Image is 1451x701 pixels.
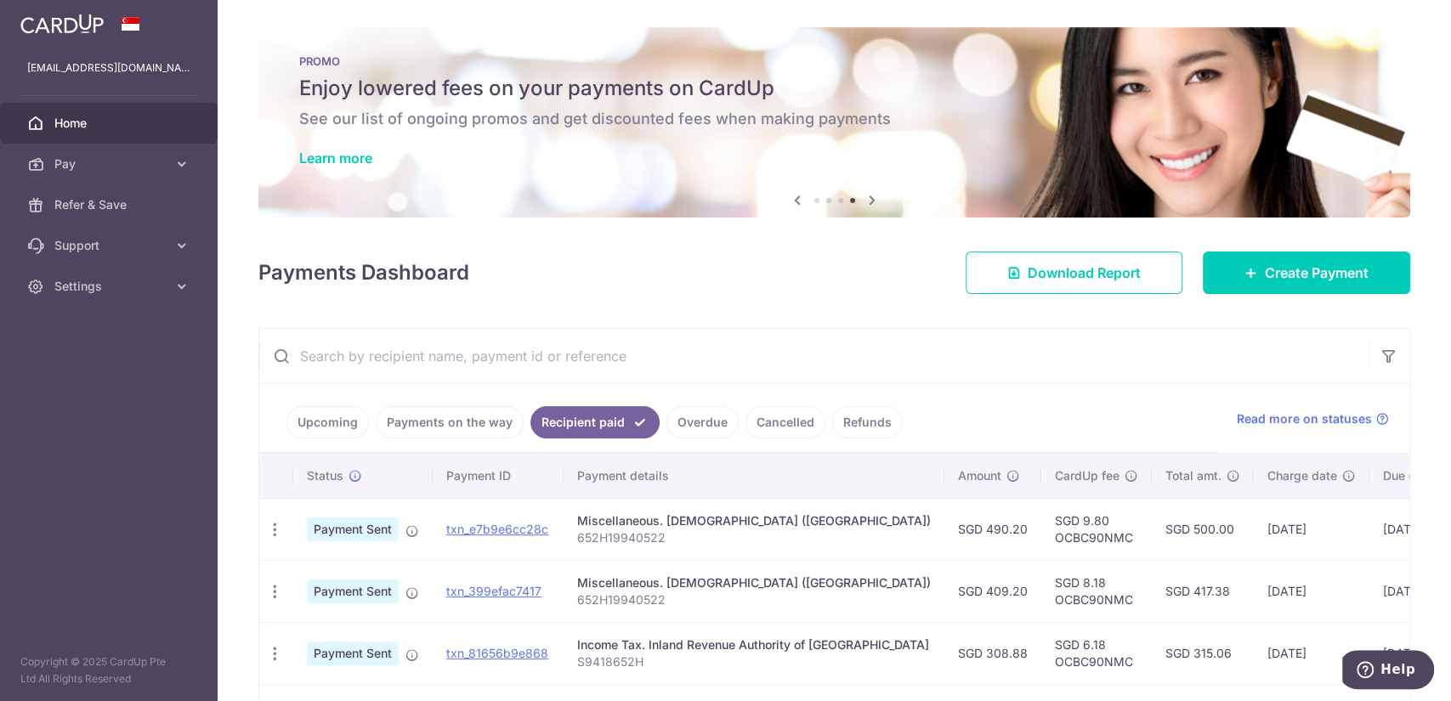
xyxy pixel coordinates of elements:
span: Due date [1383,467,1434,484]
td: SGD 409.20 [944,560,1041,622]
td: [DATE] [1254,622,1369,684]
a: Recipient paid [530,406,660,438]
a: Overdue [666,406,739,438]
p: PROMO [299,54,1369,68]
td: SGD 308.88 [944,622,1041,684]
span: Payment Sent [307,579,399,603]
span: Payment Sent [307,517,399,541]
td: SGD 315.06 [1152,622,1254,684]
a: Create Payment [1203,252,1410,294]
td: SGD 8.18 OCBC90NMC [1041,560,1152,622]
span: Download Report [1028,263,1141,283]
a: Upcoming [286,406,369,438]
td: SGD 500.00 [1152,498,1254,560]
span: Charge date [1267,467,1337,484]
a: Refunds [832,406,903,438]
h4: Payments Dashboard [258,257,469,288]
span: Create Payment [1265,263,1369,283]
span: Payment Sent [307,642,399,665]
span: Refer & Save [54,196,167,213]
a: Read more on statuses [1237,410,1389,427]
img: CardUp [20,14,104,34]
th: Payment ID [433,454,564,498]
div: Miscellaneous. [DEMOGRAPHIC_DATA] ([GEOGRAPHIC_DATA]) [577,512,931,529]
a: txn_399efac7417 [446,584,541,598]
span: Settings [54,278,167,295]
div: Income Tax. Inland Revenue Authority of [GEOGRAPHIC_DATA] [577,636,931,653]
td: SGD 490.20 [944,498,1041,560]
img: Latest Promos banner [258,27,1410,218]
span: Status [307,467,343,484]
td: SGD 417.38 [1152,560,1254,622]
a: txn_81656b9e868 [446,646,548,660]
p: 652H19940522 [577,529,931,546]
td: [DATE] [1254,560,1369,622]
h5: Enjoy lowered fees on your payments on CardUp [299,75,1369,102]
span: Pay [54,155,167,172]
span: Amount [958,467,1001,484]
td: SGD 9.80 OCBC90NMC [1041,498,1152,560]
span: Home [54,115,167,132]
a: Download Report [966,252,1182,294]
p: S9418652H [577,653,931,670]
p: 652H19940522 [577,591,931,608]
input: Search by recipient name, payment id or reference [259,329,1369,383]
span: Support [54,237,167,254]
h6: See our list of ongoing promos and get discounted fees when making payments [299,109,1369,129]
a: Cancelled [745,406,825,438]
iframe: Opens a widget where you can find more information [1342,650,1434,693]
th: Payment details [564,454,944,498]
p: [EMAIL_ADDRESS][DOMAIN_NAME] [27,59,190,76]
a: Learn more [299,150,372,167]
td: SGD 6.18 OCBC90NMC [1041,622,1152,684]
div: Miscellaneous. [DEMOGRAPHIC_DATA] ([GEOGRAPHIC_DATA]) [577,574,931,591]
a: txn_e7b9e6cc28c [446,522,548,536]
span: CardUp fee [1055,467,1119,484]
span: Total amt. [1165,467,1221,484]
span: Read more on statuses [1237,410,1372,427]
a: Payments on the way [376,406,524,438]
td: [DATE] [1254,498,1369,560]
